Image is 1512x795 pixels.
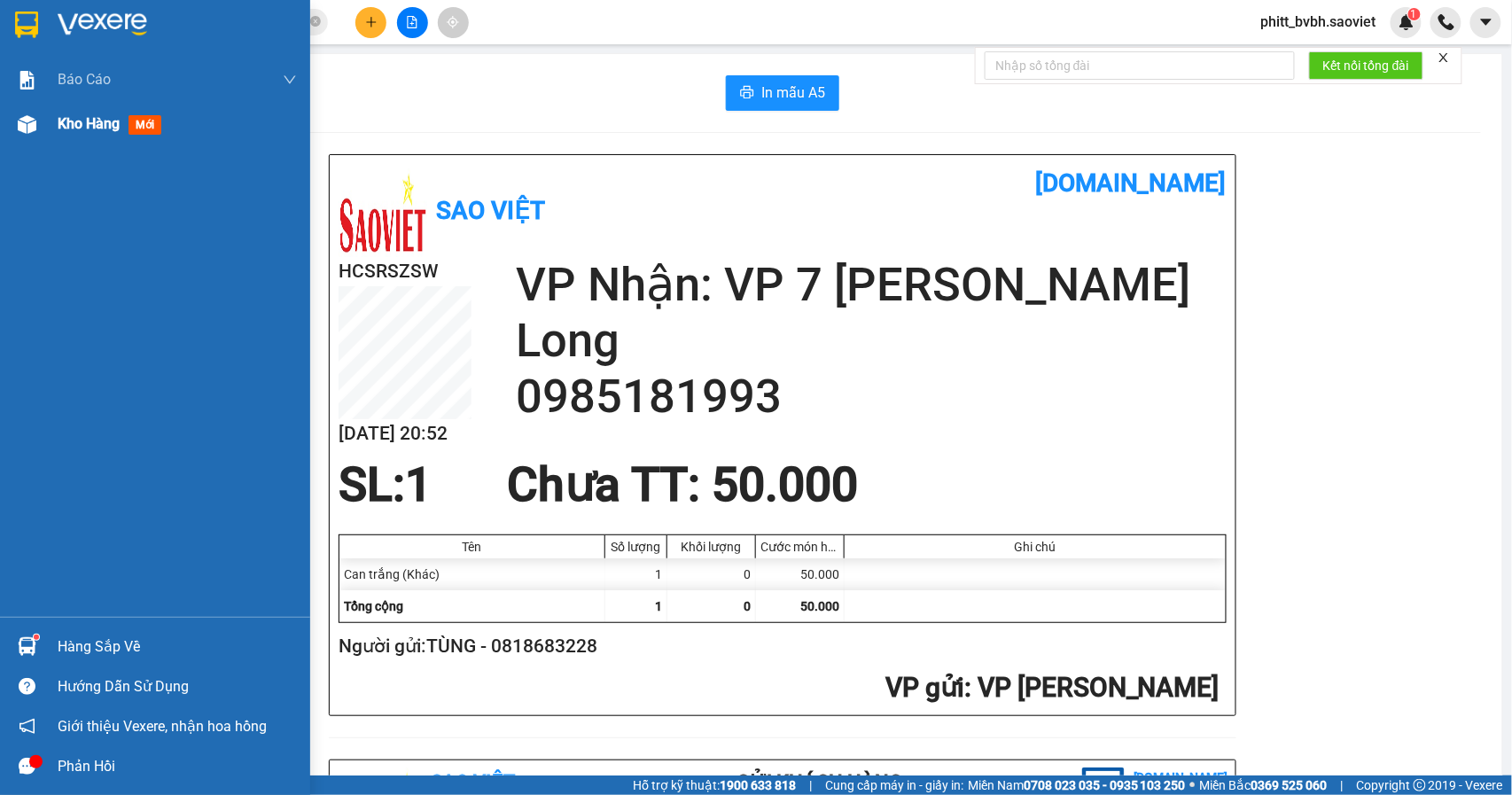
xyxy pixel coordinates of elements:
[516,257,1227,313] h2: VP Nhận: VP 7 [PERSON_NAME]
[1200,776,1328,795] span: Miền Bắc
[34,635,39,640] sup: 1
[1341,776,1344,795] span: |
[58,715,267,737] span: Giới thiệu Vexere, nhận hoa hồng
[1478,14,1494,30] span: caret-down
[800,599,839,613] span: 50.000
[809,776,812,795] span: |
[58,634,297,660] div: Hàng sắp về
[406,16,418,28] span: file-add
[344,540,600,554] div: Tên
[756,558,845,590] div: 50.000
[58,674,297,700] div: Hướng dẫn sử dụng
[339,457,405,512] span: SL:
[1134,770,1228,784] b: [DOMAIN_NAME]
[283,73,297,87] span: down
[496,458,869,511] div: Chưa TT : 50.000
[1247,11,1391,33] span: phitt_bvbh.saoviet
[849,540,1221,554] div: Ghi chú
[737,771,903,793] b: Gửi khách hàng
[1024,778,1186,792] strong: 0708 023 035 - 0935 103 250
[339,670,1220,706] h2: : VP [PERSON_NAME]
[93,103,428,214] h2: VP Nhận: VP 7 [PERSON_NAME]
[825,776,963,795] span: Cung cấp máy in - giấy in:
[1414,779,1426,791] span: copyright
[339,257,472,286] h2: HCSRSZSW
[438,7,469,38] button: aim
[740,85,754,102] span: printer
[633,776,796,795] span: Hỗ trợ kỹ thuật:
[19,718,35,735] span: notification
[19,758,35,775] span: message
[310,16,321,27] span: close-circle
[1323,56,1409,75] span: Kết nối tổng đài
[397,7,428,38] button: file-add
[310,14,321,31] span: close-circle
[605,558,667,590] div: 1
[760,540,839,554] div: Cước món hàng
[1399,14,1415,30] img: icon-new-feature
[1035,168,1227,198] b: [DOMAIN_NAME]
[107,42,216,71] b: Sao Việt
[18,71,36,90] img: solution-icon
[339,632,1220,661] h2: Người gửi: TÙNG - 0818683228
[655,599,662,613] span: 1
[968,776,1186,795] span: Miền Nam
[436,196,545,225] b: Sao Việt
[672,540,751,554] div: Khối lượng
[1251,778,1328,792] strong: 0369 525 060
[10,103,143,132] h2: HCSRSZSW
[19,678,35,695] span: question-circle
[339,168,427,257] img: logo.jpg
[58,68,111,90] span: Báo cáo
[447,16,459,28] span: aim
[610,540,662,554] div: Số lượng
[1309,51,1423,80] button: Kết nối tổng đài
[405,457,432,512] span: 1
[1438,14,1454,30] img: phone-icon
[516,369,1227,425] h2: 0985181993
[18,637,36,656] img: warehouse-icon
[10,14,98,103] img: logo.jpg
[1411,8,1417,20] span: 1
[344,599,403,613] span: Tổng cộng
[339,558,605,590] div: Can trắng (Khác)
[885,672,964,703] span: VP gửi
[58,753,297,780] div: Phản hồi
[726,75,839,111] button: printerIn mẫu A5
[365,16,378,28] span: plus
[720,778,796,792] strong: 1900 633 818
[1470,7,1501,38] button: caret-down
[129,115,161,135] span: mới
[431,771,515,793] b: Sao Việt
[237,14,428,43] b: [DOMAIN_NAME]
[58,115,120,132] span: Kho hàng
[339,419,472,448] h2: [DATE] 20:52
[15,12,38,38] img: logo-vxr
[985,51,1295,80] input: Nhập số tổng đài
[355,7,386,38] button: plus
[1438,51,1450,64] span: close
[18,115,36,134] img: warehouse-icon
[1408,8,1421,20] sup: 1
[761,82,825,104] span: In mẫu A5
[516,313,1227,369] h2: Long
[744,599,751,613] span: 0
[1190,782,1196,789] span: ⚪️
[667,558,756,590] div: 0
